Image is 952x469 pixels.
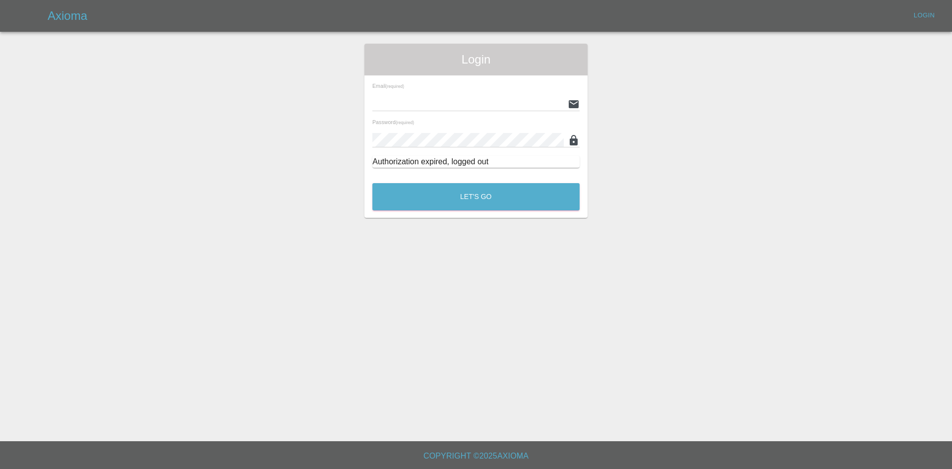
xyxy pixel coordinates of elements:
span: Email [372,83,404,89]
button: Let's Go [372,183,580,210]
span: Login [372,52,580,67]
h6: Copyright © 2025 Axioma [8,449,944,463]
span: Password [372,119,414,125]
div: Authorization expired, logged out [372,156,580,168]
small: (required) [386,84,404,89]
small: (required) [396,121,414,125]
a: Login [908,8,940,23]
h5: Axioma [48,8,87,24]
